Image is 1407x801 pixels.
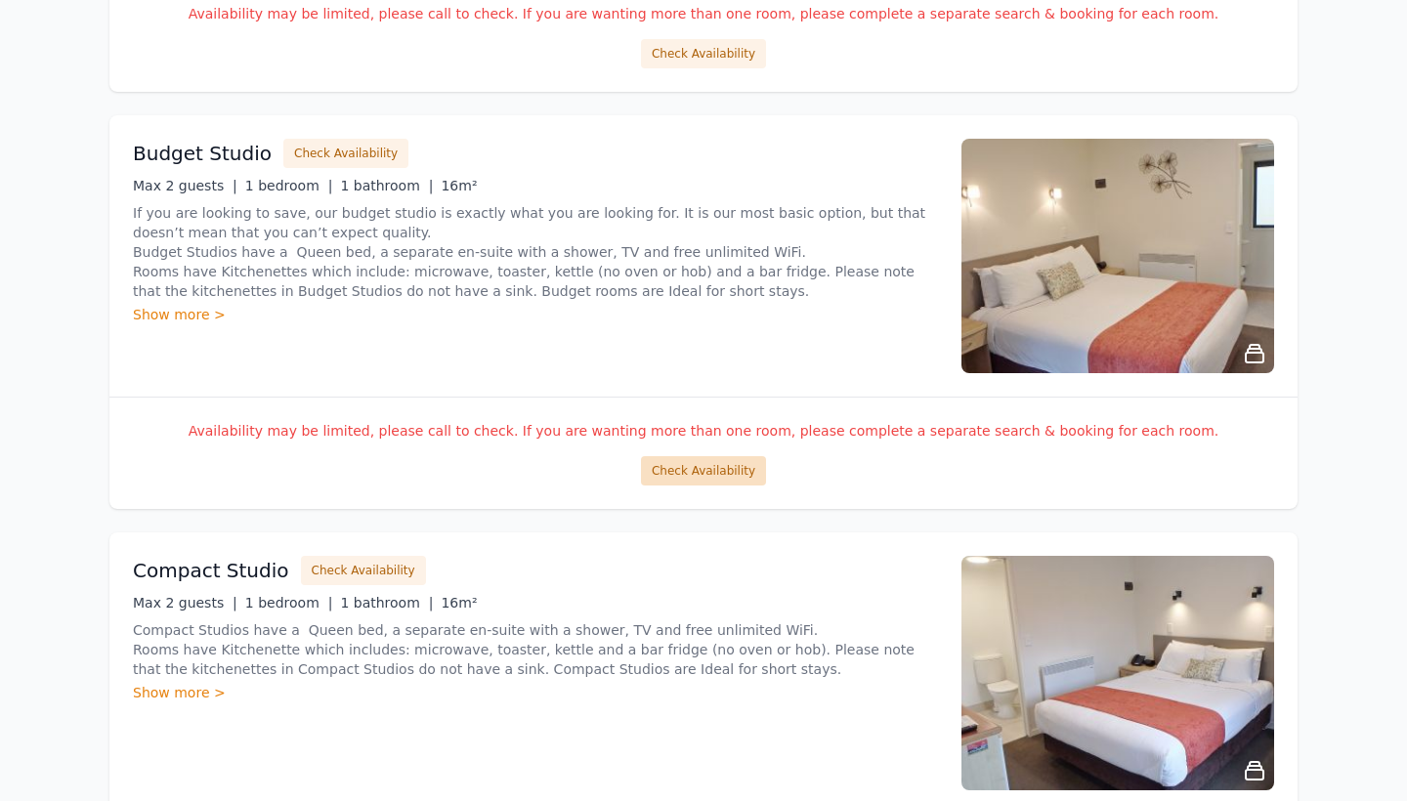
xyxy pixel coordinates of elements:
[283,139,408,168] button: Check Availability
[340,178,433,193] span: 1 bathroom |
[133,557,289,584] h3: Compact Studio
[133,140,272,167] h3: Budget Studio
[641,456,766,485] button: Check Availability
[133,595,237,611] span: Max 2 guests |
[133,203,938,301] p: If you are looking to save, our budget studio is exactly what you are looking for. It is our most...
[133,178,237,193] span: Max 2 guests |
[245,178,333,193] span: 1 bedroom |
[133,683,938,702] div: Show more >
[133,4,1274,23] p: Availability may be limited, please call to check. If you are wanting more than one room, please ...
[340,595,433,611] span: 1 bathroom |
[133,620,938,679] p: Compact Studios have a Queen bed, a separate en-suite with a shower, TV and free unlimited WiFi. ...
[133,305,938,324] div: Show more >
[133,421,1274,441] p: Availability may be limited, please call to check. If you are wanting more than one room, please ...
[301,556,426,585] button: Check Availability
[441,595,477,611] span: 16m²
[245,595,333,611] span: 1 bedroom |
[441,178,477,193] span: 16m²
[641,39,766,68] button: Check Availability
